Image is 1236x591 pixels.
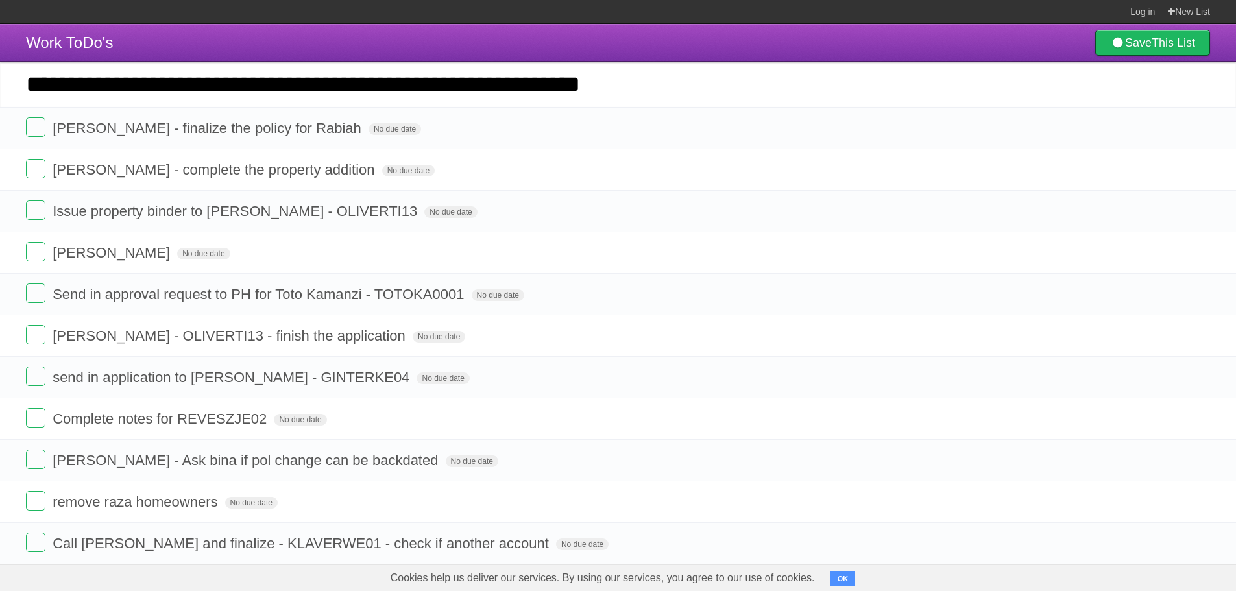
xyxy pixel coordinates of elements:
label: Done [26,283,45,303]
label: Done [26,533,45,552]
span: remove raza homeowners [53,494,221,510]
label: Done [26,159,45,178]
span: Work ToDo's [26,34,113,51]
span: Issue property binder to [PERSON_NAME] - OLIVERTI13 [53,203,420,219]
a: SaveThis List [1095,30,1210,56]
span: No due date [177,248,230,259]
label: Done [26,117,45,137]
span: Send in approval request to PH for Toto Kamanzi - TOTOKA0001 [53,286,467,302]
span: No due date [369,123,421,135]
span: [PERSON_NAME] - Ask bina if pol change can be backdated [53,452,441,468]
label: Done [26,325,45,344]
span: No due date [424,206,477,218]
label: Done [26,200,45,220]
b: This List [1152,36,1195,49]
span: No due date [413,331,465,343]
span: Complete notes for REVESZJE02 [53,411,270,427]
label: Done [26,367,45,386]
span: Cookies help us deliver our services. By using our services, you agree to our use of cookies. [378,565,828,591]
span: [PERSON_NAME] - OLIVERTI13 - finish the application [53,328,409,344]
label: Done [26,491,45,511]
span: [PERSON_NAME] [53,245,173,261]
button: OK [830,571,856,586]
span: No due date [274,414,326,426]
label: Done [26,242,45,261]
span: Call [PERSON_NAME] and finalize - KLAVERWE01 - check if another account [53,535,552,551]
span: No due date [417,372,469,384]
label: Done [26,450,45,469]
span: No due date [382,165,435,176]
span: No due date [225,497,278,509]
span: No due date [472,289,524,301]
label: Done [26,408,45,428]
span: No due date [556,538,609,550]
span: [PERSON_NAME] - finalize the policy for Rabiah [53,120,365,136]
span: [PERSON_NAME] - complete the property addition [53,162,378,178]
span: No due date [446,455,498,467]
span: send in application to [PERSON_NAME] - GINTERKE04 [53,369,413,385]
